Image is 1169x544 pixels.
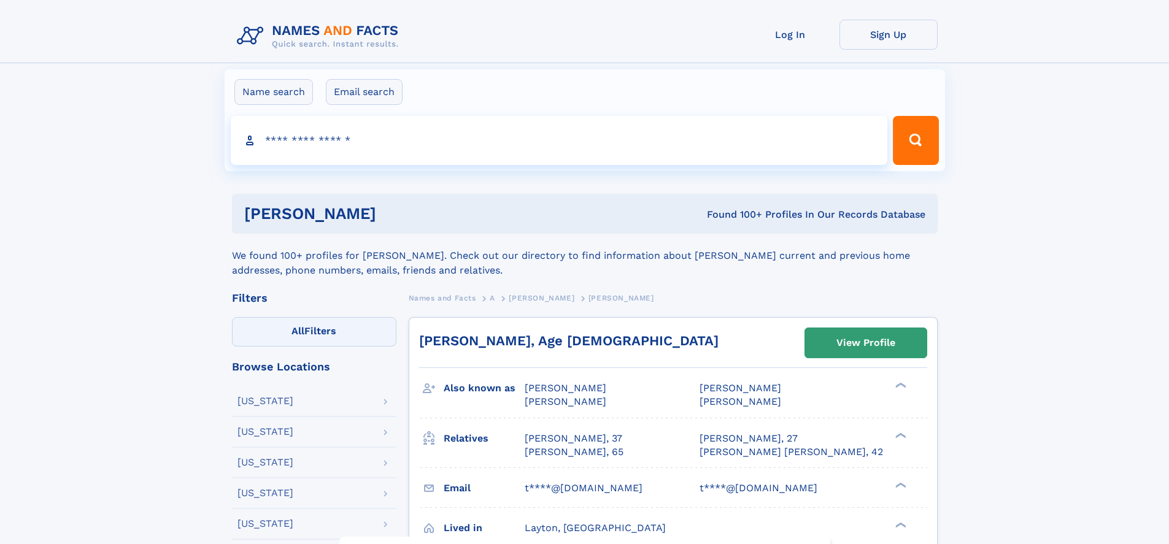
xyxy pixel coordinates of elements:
[741,20,839,50] a: Log In
[237,396,293,406] div: [US_STATE]
[490,294,495,302] span: A
[839,20,938,50] a: Sign Up
[419,333,719,348] a: [PERSON_NAME], Age [DEMOGRAPHIC_DATA]
[237,427,293,437] div: [US_STATE]
[700,445,883,459] a: [PERSON_NAME] [PERSON_NAME], 42
[525,445,623,459] a: [PERSON_NAME], 65
[244,206,542,221] h1: [PERSON_NAME]
[232,361,396,372] div: Browse Locations
[237,458,293,467] div: [US_STATE]
[836,329,895,357] div: View Profile
[231,116,888,165] input: search input
[232,20,409,53] img: Logo Names and Facts
[892,431,907,439] div: ❯
[588,294,654,302] span: [PERSON_NAME]
[490,290,495,305] a: A
[893,116,938,165] button: Search Button
[409,290,476,305] a: Names and Facts
[291,325,304,337] span: All
[892,521,907,529] div: ❯
[444,478,525,499] h3: Email
[541,208,925,221] div: Found 100+ Profiles In Our Records Database
[525,382,606,394] span: [PERSON_NAME]
[444,378,525,399] h3: Also known as
[237,519,293,529] div: [US_STATE]
[700,432,798,445] a: [PERSON_NAME], 27
[232,293,396,304] div: Filters
[232,317,396,347] label: Filters
[234,79,313,105] label: Name search
[700,396,781,407] span: [PERSON_NAME]
[509,294,574,302] span: [PERSON_NAME]
[892,381,907,389] div: ❯
[805,328,927,358] a: View Profile
[525,396,606,407] span: [PERSON_NAME]
[232,234,938,278] div: We found 100+ profiles for [PERSON_NAME]. Check out our directory to find information about [PERS...
[444,518,525,538] h3: Lived in
[444,428,525,449] h3: Relatives
[525,522,666,534] span: Layton, [GEOGRAPHIC_DATA]
[525,432,622,445] a: [PERSON_NAME], 37
[892,481,907,489] div: ❯
[509,290,574,305] a: [PERSON_NAME]
[700,382,781,394] span: [PERSON_NAME]
[326,79,403,105] label: Email search
[237,488,293,498] div: [US_STATE]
